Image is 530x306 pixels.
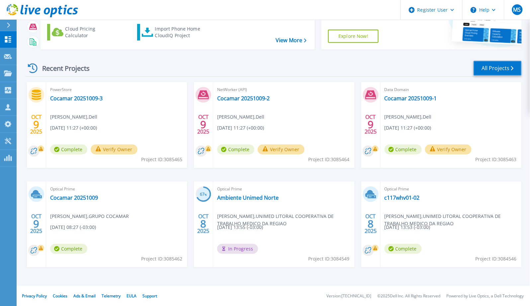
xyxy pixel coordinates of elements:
[50,86,183,93] span: PowerStore
[205,193,207,196] span: %
[50,244,87,254] span: Complete
[217,213,354,227] span: [PERSON_NAME] , UNIMED LITORAL COOPERATIVA DE TRABALHO MEDICO DA REGIAO
[33,221,39,227] span: 9
[385,95,437,102] a: Cocamar 20251009-1
[217,86,350,93] span: NetWorker (API)
[217,113,264,121] span: [PERSON_NAME] , Dell
[197,212,210,236] div: OCT 2025
[50,224,96,231] span: [DATE] 08:27 (-03:00)
[474,61,522,76] a: All Projects
[141,156,182,163] span: Project ID: 3085465
[385,145,422,154] span: Complete
[476,255,517,262] span: Project ID: 3084546
[155,26,207,39] div: Import Phone Home CloudIQ Project
[368,221,374,227] span: 8
[385,86,518,93] span: Data Domain
[33,122,39,127] span: 9
[328,30,379,43] a: Explore Now!
[513,7,521,12] span: MS
[196,191,211,198] h3: 67
[65,26,118,39] div: Cloud Pricing Calculator
[385,124,431,132] span: [DATE] 11:27 (+00:00)
[53,293,67,299] a: Cookies
[385,113,432,121] span: [PERSON_NAME] , Dell
[217,194,279,201] a: Ambiente Unimed Norte
[22,293,47,299] a: Privacy Policy
[258,145,305,154] button: Verify Owner
[50,194,98,201] a: Cocamar 20251009
[197,112,210,137] div: OCT 2025
[385,224,430,231] span: [DATE] 13:53 (-03:00)
[276,37,307,44] a: View More
[201,221,207,227] span: 8
[385,244,422,254] span: Complete
[368,122,374,127] span: 9
[102,293,121,299] a: Telemetry
[217,224,263,231] span: [DATE] 13:55 (-03:00)
[377,294,441,298] li: © 2025 Dell Inc. All Rights Reserved
[385,185,518,193] span: Optical Prime
[50,145,87,154] span: Complete
[217,185,350,193] span: Optical Prime
[50,185,183,193] span: Optical Prime
[127,293,136,299] a: EULA
[217,124,264,132] span: [DATE] 11:27 (+00:00)
[91,145,137,154] button: Verify Owner
[50,213,129,220] span: [PERSON_NAME] , GRUPO COCAMAR
[364,212,377,236] div: OCT 2025
[326,294,371,298] li: Version: [TECHNICAL_ID]
[142,293,157,299] a: Support
[217,244,258,254] span: In Progress
[30,112,43,137] div: OCT 2025
[50,95,103,102] a: Cocamar 20251009-3
[425,145,472,154] button: Verify Owner
[447,294,524,298] li: Powered by Live Optics, a Dell Technology
[385,213,522,227] span: [PERSON_NAME] , UNIMED LITORAL COOPERATIVA DE TRABALHO MEDICO DA REGIAO
[217,145,254,154] span: Complete
[50,124,97,132] span: [DATE] 11:27 (+00:00)
[26,60,99,76] div: Recent Projects
[47,24,121,41] a: Cloud Pricing Calculator
[309,156,350,163] span: Project ID: 3085464
[50,113,97,121] span: [PERSON_NAME] , Dell
[141,255,182,262] span: Project ID: 3085462
[73,293,96,299] a: Ads & Email
[30,212,43,236] div: OCT 2025
[217,95,270,102] a: Cocamar 20251009-2
[201,122,207,127] span: 9
[385,194,420,201] a: c117whv01-02
[309,255,350,262] span: Project ID: 3084549
[364,112,377,137] div: OCT 2025
[476,156,517,163] span: Project ID: 3085463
